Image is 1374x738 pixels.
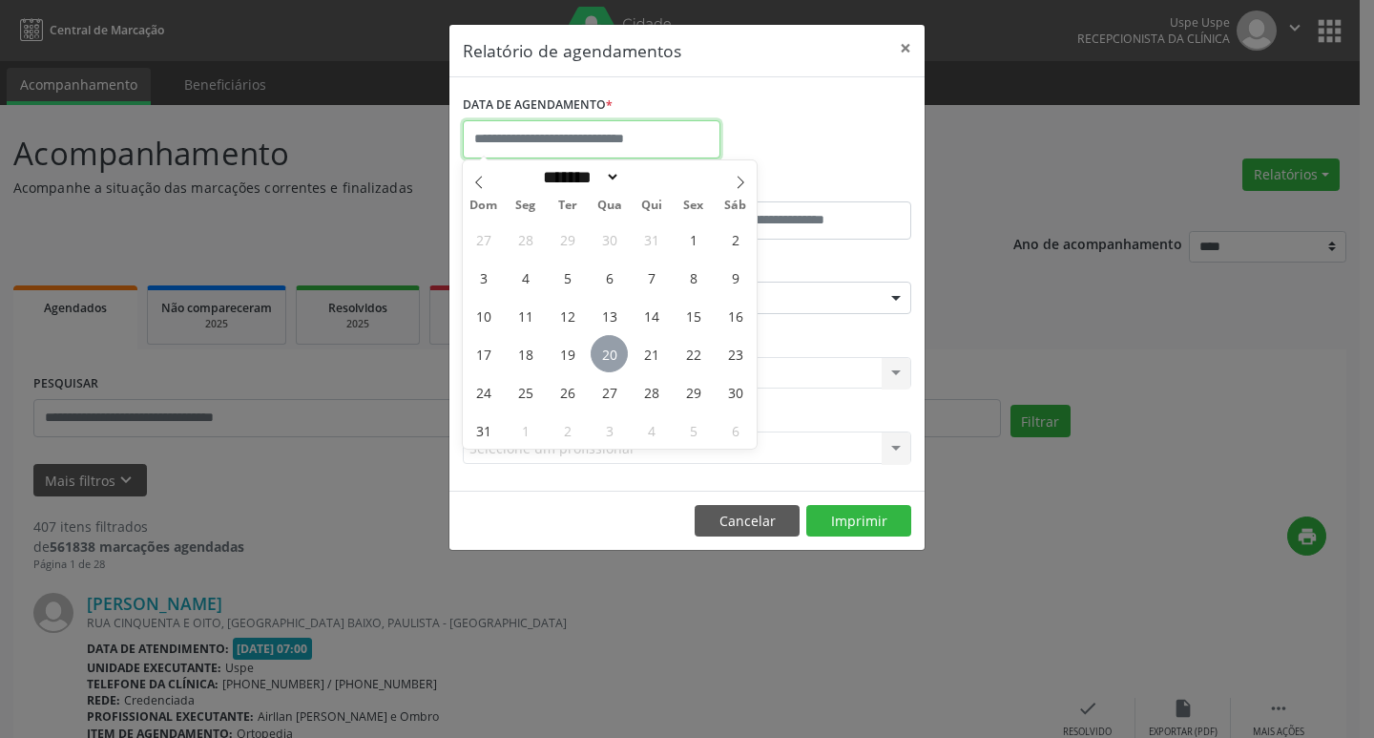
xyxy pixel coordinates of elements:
[886,25,925,72] button: Close
[463,200,505,212] span: Dom
[505,200,547,212] span: Seg
[465,411,502,449] span: Agosto 31, 2025
[633,373,670,411] span: Agosto 28, 2025
[695,505,800,538] button: Cancelar
[465,259,502,296] span: Agosto 3, 2025
[692,172,911,201] label: ATÉ
[591,411,628,449] span: Setembro 3, 2025
[549,221,586,258] span: Julho 29, 2025
[549,411,586,449] span: Setembro 2, 2025
[675,335,712,372] span: Agosto 22, 2025
[717,373,754,411] span: Agosto 30, 2025
[633,335,670,372] span: Agosto 21, 2025
[675,259,712,296] span: Agosto 8, 2025
[715,200,757,212] span: Sáb
[465,335,502,372] span: Agosto 17, 2025
[549,335,586,372] span: Agosto 19, 2025
[631,200,673,212] span: Qui
[633,411,670,449] span: Setembro 4, 2025
[507,335,544,372] span: Agosto 18, 2025
[633,221,670,258] span: Julho 31, 2025
[549,373,586,411] span: Agosto 26, 2025
[591,259,628,296] span: Agosto 6, 2025
[806,505,911,538] button: Imprimir
[675,221,712,258] span: Agosto 1, 2025
[549,259,586,296] span: Agosto 5, 2025
[591,373,628,411] span: Agosto 27, 2025
[717,297,754,334] span: Agosto 16, 2025
[675,297,712,334] span: Agosto 15, 2025
[463,91,613,120] label: DATA DE AGENDAMENTO
[465,221,502,258] span: Julho 27, 2025
[675,411,712,449] span: Setembro 5, 2025
[717,335,754,372] span: Agosto 23, 2025
[465,373,502,411] span: Agosto 24, 2025
[675,373,712,411] span: Agosto 29, 2025
[507,221,544,258] span: Julho 28, 2025
[591,335,628,372] span: Agosto 20, 2025
[547,200,589,212] span: Ter
[717,411,754,449] span: Setembro 6, 2025
[633,297,670,334] span: Agosto 14, 2025
[549,297,586,334] span: Agosto 12, 2025
[589,200,631,212] span: Qua
[717,259,754,296] span: Agosto 9, 2025
[536,167,620,187] select: Month
[620,167,683,187] input: Year
[507,259,544,296] span: Agosto 4, 2025
[463,38,681,63] h5: Relatório de agendamentos
[507,297,544,334] span: Agosto 11, 2025
[507,373,544,411] span: Agosto 25, 2025
[673,200,715,212] span: Sex
[591,221,628,258] span: Julho 30, 2025
[633,259,670,296] span: Agosto 7, 2025
[591,297,628,334] span: Agosto 13, 2025
[507,411,544,449] span: Setembro 1, 2025
[465,297,502,334] span: Agosto 10, 2025
[717,221,754,258] span: Agosto 2, 2025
